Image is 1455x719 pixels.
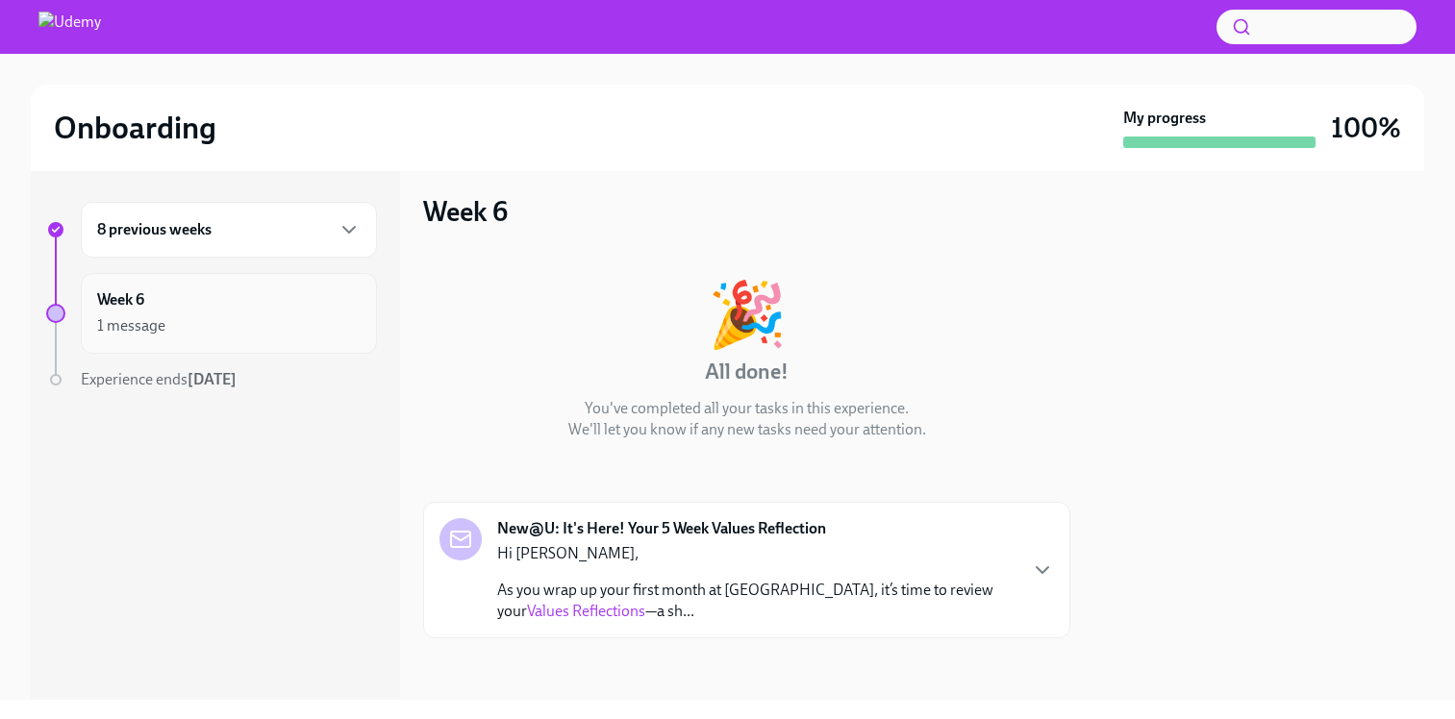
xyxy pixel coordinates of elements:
p: As you wrap up your first month at [GEOGRAPHIC_DATA], it’s time to review your —a sh... [497,580,1016,622]
h4: All done! [705,358,789,386]
p: We'll let you know if any new tasks need your attention. [568,419,926,440]
a: Values Reflections [527,602,645,620]
img: Udemy [38,12,101,42]
div: 1 message [97,315,165,336]
h2: Onboarding [54,109,216,147]
p: Hi [PERSON_NAME], [497,543,1016,564]
h3: 100% [1331,111,1401,145]
strong: [DATE] [188,370,237,388]
div: 🎉 [708,283,787,346]
h6: 8 previous weeks [97,219,212,240]
h3: Week 6 [423,194,508,229]
span: Experience ends [81,370,237,388]
h6: Week 6 [97,289,144,310]
strong: New@U: It's Here! Your 5 Week Values Reflection [497,518,826,539]
p: You've completed all your tasks in this experience. [585,398,909,419]
div: 8 previous weeks [81,202,377,258]
a: Week 61 message [46,273,377,354]
strong: My progress [1123,108,1206,129]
